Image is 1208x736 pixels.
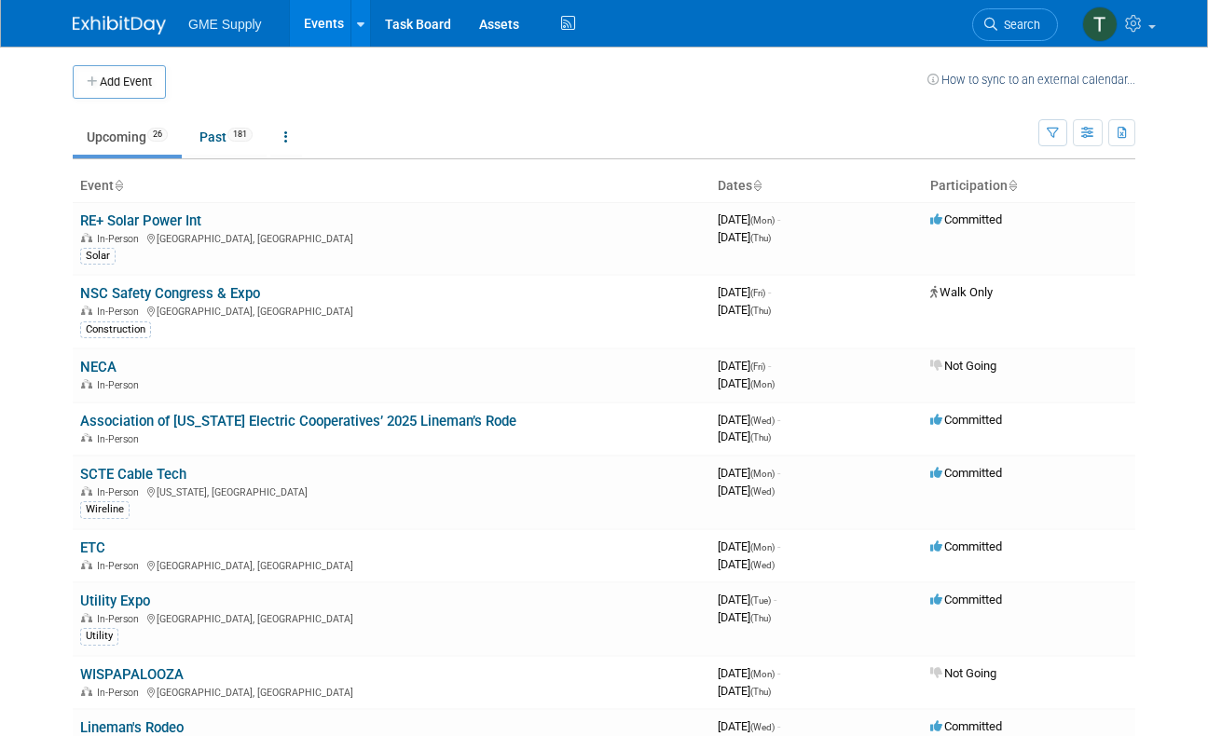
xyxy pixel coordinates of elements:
a: Upcoming26 [73,119,182,155]
th: Dates [710,170,923,202]
span: Not Going [930,666,996,680]
span: [DATE] [718,212,780,226]
span: Committed [930,539,1002,553]
a: Search [972,8,1058,41]
a: Sort by Event Name [114,178,123,193]
a: Past181 [185,119,267,155]
a: Sort by Start Date [752,178,762,193]
span: Not Going [930,359,996,373]
span: [DATE] [718,666,780,680]
span: In-Person [97,379,144,391]
img: In-Person Event [81,560,92,569]
span: Committed [930,413,1002,427]
div: Utility [80,628,118,645]
span: (Thu) [750,687,771,697]
span: In-Person [97,687,144,699]
span: (Tue) [750,595,771,606]
span: [DATE] [718,684,771,698]
a: NECA [80,359,117,375]
div: [GEOGRAPHIC_DATA], [GEOGRAPHIC_DATA] [80,303,703,318]
span: In-Person [97,613,144,625]
span: In-Person [97,233,144,245]
span: Walk Only [930,285,993,299]
span: (Mon) [750,669,775,679]
a: How to sync to an external calendar... [927,73,1135,87]
a: SCTE Cable Tech [80,466,186,483]
a: Lineman's Rodeo [80,719,184,736]
div: [GEOGRAPHIC_DATA], [GEOGRAPHIC_DATA] [80,684,703,699]
span: - [777,719,780,733]
span: (Wed) [750,560,775,570]
a: NSC Safety Congress & Expo [80,285,260,302]
span: [DATE] [718,539,780,553]
div: Solar [80,248,116,265]
span: [DATE] [718,376,775,390]
span: 26 [147,128,168,142]
span: In-Person [97,433,144,445]
span: [DATE] [718,429,771,443]
span: [DATE] [718,484,775,497]
span: (Wed) [750,486,775,497]
span: [DATE] [718,359,771,373]
div: [GEOGRAPHIC_DATA], [GEOGRAPHIC_DATA] [80,610,703,625]
span: [DATE] [718,610,771,624]
img: In-Person Event [81,613,92,622]
span: Committed [930,719,1002,733]
img: In-Person Event [81,433,92,443]
span: - [777,212,780,226]
a: Utility Expo [80,593,150,609]
a: WISPAPALOOZA [80,666,184,683]
a: Sort by Participation Type [1008,178,1017,193]
div: [GEOGRAPHIC_DATA], [GEOGRAPHIC_DATA] [80,230,703,245]
a: ETC [80,539,105,556]
span: 181 [227,128,253,142]
span: [DATE] [718,230,771,244]
span: (Fri) [750,361,765,372]
span: GME Supply [188,17,262,32]
img: Todd Licence [1082,7,1118,42]
span: Committed [930,466,1002,480]
span: In-Person [97,486,144,498]
div: [GEOGRAPHIC_DATA], [GEOGRAPHIC_DATA] [80,557,703,572]
a: Association of [US_STATE] Electric Cooperatives’ 2025 Lineman’s Rode [80,413,516,429]
span: [DATE] [718,719,780,733]
span: [DATE] [718,413,780,427]
span: - [777,413,780,427]
span: (Thu) [750,432,771,443]
span: [DATE] [718,557,775,571]
span: (Thu) [750,233,771,243]
th: Participation [923,170,1135,202]
span: - [777,539,780,553]
div: [US_STATE], [GEOGRAPHIC_DATA] [80,484,703,498]
div: Construction [80,321,151,338]
img: ExhibitDay [73,16,166,34]
span: [DATE] [718,466,780,480]
span: Committed [930,212,1002,226]
img: In-Person Event [81,379,92,388]
span: (Mon) [750,379,775,389]
span: In-Person [97,560,144,572]
span: (Wed) [750,416,775,426]
span: Committed [930,593,1002,607]
span: - [774,593,776,607]
span: (Mon) [750,469,775,479]
img: In-Person Event [81,687,92,696]
span: (Mon) [750,542,775,552]
span: (Wed) [750,722,775,732]
span: In-Person [97,306,144,318]
span: [DATE] [718,593,776,607]
span: - [777,666,780,680]
span: [DATE] [718,303,771,317]
span: [DATE] [718,285,771,299]
span: (Mon) [750,215,775,225]
span: Search [997,18,1040,32]
img: In-Person Event [81,306,92,315]
span: (Thu) [750,613,771,623]
div: Wireline [80,501,130,518]
span: - [768,359,771,373]
th: Event [73,170,710,202]
span: - [768,285,771,299]
span: (Fri) [750,288,765,298]
img: In-Person Event [81,486,92,496]
a: RE+ Solar Power Int [80,212,201,229]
